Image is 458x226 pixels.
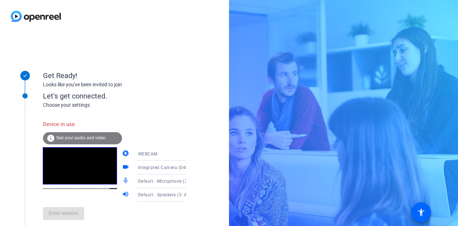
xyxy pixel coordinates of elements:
[47,134,55,143] mat-icon: info
[43,81,186,88] div: Looks like you've been invited to join
[138,178,263,184] span: Default - Microphone (3- AfterShokz Loop 100) (0a12:1004)
[417,208,425,217] mat-icon: accessibility
[122,191,131,199] mat-icon: volume_up
[122,163,131,172] mat-icon: videocam
[43,91,201,101] div: Let's get connected.
[138,164,204,170] span: Integrated Camera (04f2:b750)
[43,70,186,81] div: Get Ready!
[43,117,122,132] div: Device in use
[138,152,157,157] span: WEBCAM
[56,135,106,140] span: Test your audio and video
[138,192,257,197] span: Default - Speakers (3- AfterShokz Loop 100) (0a12:1004)
[43,101,201,109] div: Choose your settings
[122,150,131,158] mat-icon: camera
[122,177,131,186] mat-icon: mic_none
